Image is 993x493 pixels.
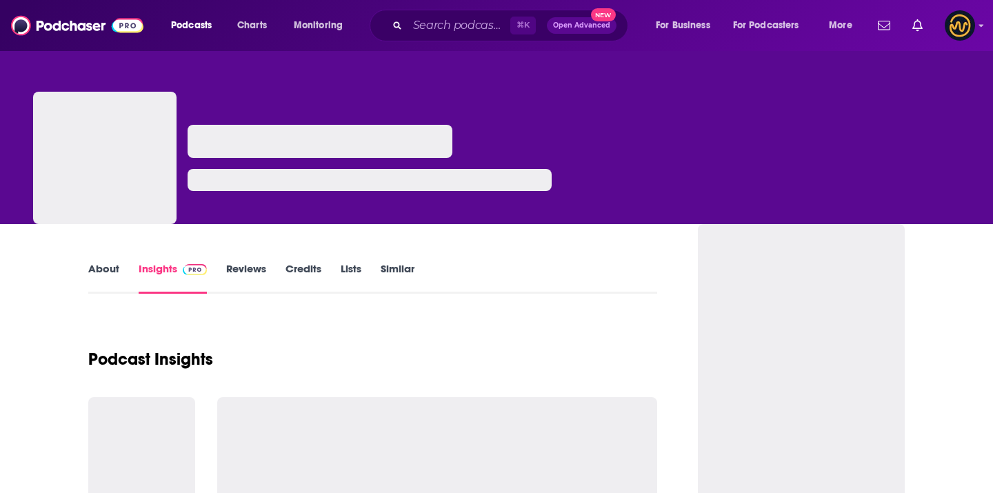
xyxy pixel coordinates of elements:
span: More [829,16,852,35]
a: Lists [341,262,361,294]
div: Search podcasts, credits, & more... [383,10,641,41]
img: Podchaser - Follow, Share and Rate Podcasts [11,12,143,39]
img: Podchaser Pro [183,264,207,275]
a: Charts [228,14,275,37]
a: InsightsPodchaser Pro [139,262,207,294]
span: New [591,8,616,21]
span: Monitoring [294,16,343,35]
span: ⌘ K [510,17,536,34]
img: User Profile [945,10,975,41]
button: open menu [724,14,819,37]
span: For Podcasters [733,16,799,35]
a: Similar [381,262,414,294]
span: Charts [237,16,267,35]
span: Logged in as LowerStreet [945,10,975,41]
button: Show profile menu [945,10,975,41]
button: open menu [646,14,728,37]
a: About [88,262,119,294]
button: open menu [819,14,870,37]
span: Podcasts [171,16,212,35]
button: Open AdvancedNew [547,17,616,34]
span: Open Advanced [553,22,610,29]
h1: Podcast Insights [88,349,213,370]
button: open menu [284,14,361,37]
button: open menu [161,14,230,37]
a: Show notifications dropdown [872,14,896,37]
span: For Business [656,16,710,35]
a: Credits [285,262,321,294]
input: Search podcasts, credits, & more... [408,14,510,37]
a: Reviews [226,262,266,294]
a: Show notifications dropdown [907,14,928,37]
